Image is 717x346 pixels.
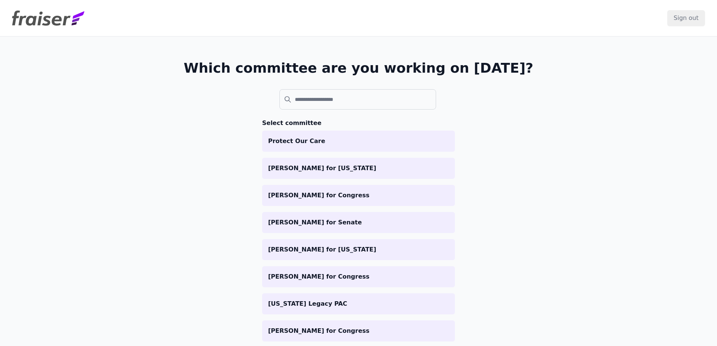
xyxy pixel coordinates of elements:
[268,137,449,146] p: Protect Our Care
[268,218,449,227] p: [PERSON_NAME] for Senate
[12,11,84,26] img: Fraiser Logo
[262,158,455,179] a: [PERSON_NAME] for [US_STATE]
[268,299,449,308] p: [US_STATE] Legacy PAC
[262,320,455,341] a: [PERSON_NAME] for Congress
[268,245,449,254] p: [PERSON_NAME] for [US_STATE]
[667,10,705,26] input: Sign out
[262,239,455,260] a: [PERSON_NAME] for [US_STATE]
[268,164,449,173] p: [PERSON_NAME] for [US_STATE]
[262,293,455,314] a: [US_STATE] Legacy PAC
[268,272,449,281] p: [PERSON_NAME] for Congress
[262,212,455,233] a: [PERSON_NAME] for Senate
[262,185,455,206] a: [PERSON_NAME] for Congress
[268,326,449,335] p: [PERSON_NAME] for Congress
[268,191,449,200] p: [PERSON_NAME] for Congress
[262,119,455,128] h3: Select committee
[262,131,455,152] a: Protect Our Care
[184,61,534,76] h1: Which committee are you working on [DATE]?
[262,266,455,287] a: [PERSON_NAME] for Congress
